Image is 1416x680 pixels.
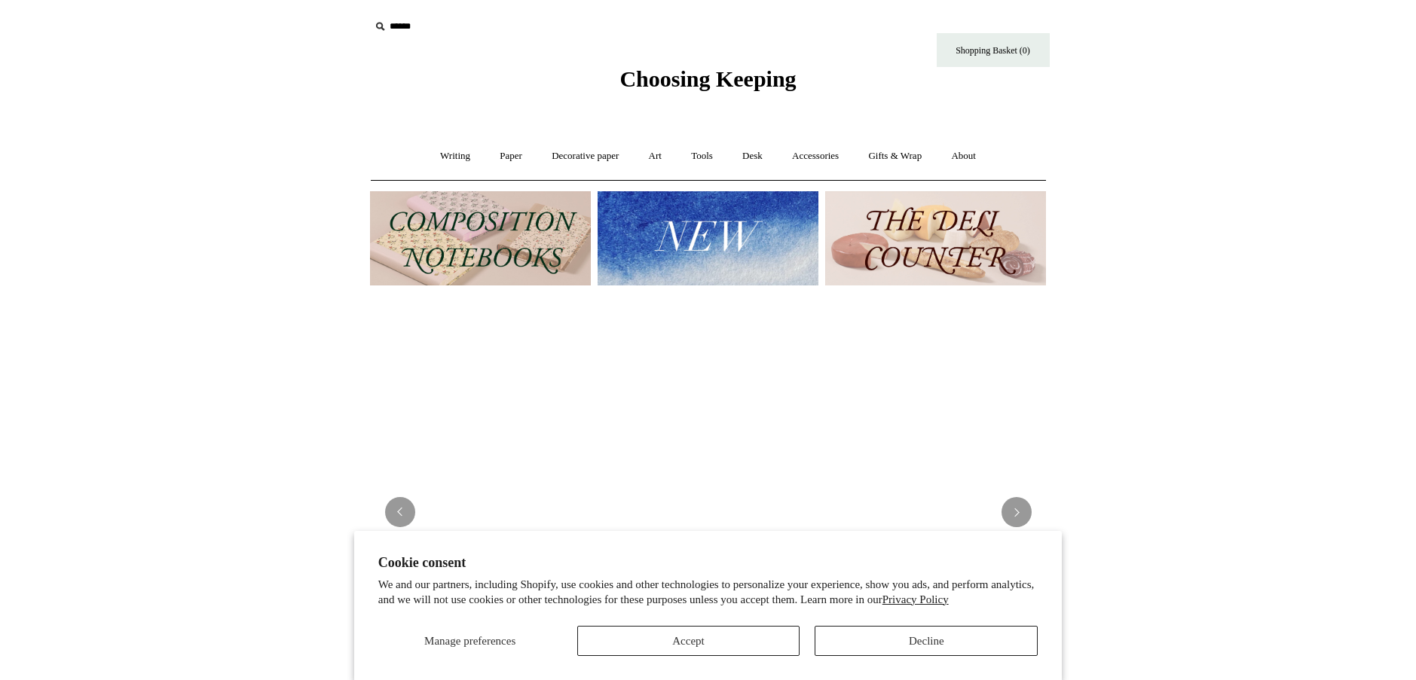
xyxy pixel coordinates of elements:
button: Previous [385,497,415,527]
h2: Cookie consent [378,555,1038,571]
span: Manage preferences [424,635,515,647]
a: Decorative paper [538,136,632,176]
span: Choosing Keeping [619,66,796,91]
a: Accessories [778,136,852,176]
a: Writing [427,136,484,176]
img: 202302 Composition ledgers.jpg__PID:69722ee6-fa44-49dd-a067-31375e5d54ec [370,191,591,285]
a: Gifts & Wrap [855,136,935,176]
img: USA PSA .jpg__PID:33428022-6587-48b7-8b57-d7eefc91f15a [370,300,1047,677]
a: Desk [729,136,776,176]
button: Manage preferences [378,626,562,656]
img: The Deli Counter [825,191,1046,285]
a: Privacy Policy [882,593,949,605]
a: Tools [677,136,726,176]
p: We and our partners, including Shopify, use cookies and other technologies to personalize your ex... [378,578,1038,607]
button: Next [1002,497,1032,527]
img: New.jpg__PID:f73bdf93-380a-4a35-bcfe-7823039498e1 [598,191,818,285]
button: Decline [815,626,1038,656]
a: Paper [486,136,536,176]
a: Choosing Keeping [619,78,796,89]
a: Art [635,136,675,176]
a: Shopping Basket (0) [937,33,1050,67]
button: Accept [577,626,800,656]
a: About [937,136,989,176]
